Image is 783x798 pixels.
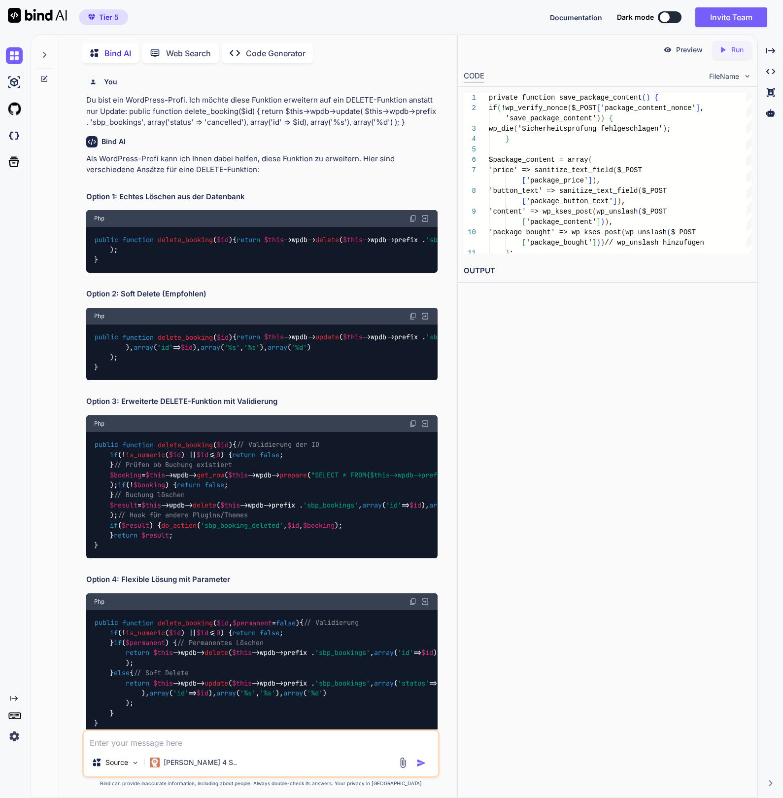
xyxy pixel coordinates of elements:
[228,471,248,479] span: $this
[464,134,476,145] div: 4
[105,758,128,767] p: Source
[104,47,131,59] p: Bind AI
[158,618,213,627] span: delete_booking
[489,94,642,102] span: private function save_package_content
[695,7,767,27] button: Invite Team
[505,249,509,257] span: )
[6,127,23,144] img: darkCloudIdeIcon
[204,679,228,688] span: update
[621,197,625,205] span: ,
[122,235,154,244] span: function
[489,156,588,164] span: $package_content = array
[613,197,617,205] span: ]
[233,618,272,627] span: $permanent
[303,521,335,530] span: $booking
[464,207,476,217] div: 9
[158,235,213,244] span: delete_booking
[283,689,303,697] span: array
[86,396,438,407] h2: Option 3: Erweiterte DELETE-Funktion mit Validierung
[94,332,725,372] code: { ->wpdb-> ( ->wpdb->prefix . , ( => , => ( ) ), ( => ), ( , ), ( ) ); }
[409,215,417,222] img: copy
[429,501,449,509] span: array
[95,235,118,244] span: public
[173,689,189,697] span: 'id'
[588,156,592,164] span: (
[217,235,229,244] span: $id
[596,218,600,226] span: ]
[513,125,517,133] span: (
[224,343,240,352] span: '%s'
[489,228,621,236] span: 'package_bought' => wp_kses_post
[177,480,201,489] span: return
[489,125,513,133] span: wp_die
[94,439,575,550] code: { (! ( ) || <= ) { ; } = ->wpdb-> ( ->wpdb-> ( , ) ); (! ) { ; } = ->wpdb-> ( ->wpdb->prefix . , ...
[667,125,671,133] span: ;
[505,114,596,122] span: 'save_package_content'
[131,759,139,767] img: Pick Models
[497,104,501,112] span: (
[260,689,275,697] span: '%s'
[197,689,208,697] span: $id
[204,480,224,489] span: false
[110,521,118,530] span: if
[114,491,185,500] span: // Buchung löschen
[315,333,339,342] span: update
[696,104,700,112] span: ]
[464,124,476,134] div: 3
[398,679,429,688] span: 'status'
[232,450,256,459] span: return
[426,333,481,342] span: 'sbp_bookings'
[343,235,363,244] span: $this
[522,239,526,247] span: [
[193,501,216,509] span: delete
[464,227,476,238] div: 10
[237,333,260,342] span: return
[164,758,237,767] p: [PERSON_NAME] 4 S..
[260,450,279,459] span: false
[232,679,252,688] span: $this
[197,450,208,459] span: $id
[601,104,696,112] span: 'package_content_nonce'
[126,679,149,688] span: return
[592,177,596,184] span: )
[122,333,233,342] span: ( )
[416,758,426,768] img: icon
[458,259,758,283] h2: OUTPUT
[220,501,240,509] span: $this
[700,104,704,112] span: ,
[110,471,141,479] span: $booking
[260,628,279,637] span: false
[204,649,228,657] span: delete
[169,628,181,637] span: $id
[126,628,165,637] span: is_numeric
[217,618,229,627] span: $id
[489,208,592,216] span: 'content' => wp_kses_post
[522,218,526,226] span: [
[134,480,165,489] span: $booking
[279,471,307,479] span: prepare
[287,521,299,530] span: $id
[86,95,438,128] p: Du bist ein WordPress-Profi. Ich möchte diese Funktion erweitern auf ein DELETE-Funktion anstatt ...
[6,101,23,117] img: githubLight
[601,239,605,247] span: )
[526,218,596,226] span: 'package_content'
[264,235,284,244] span: $this
[114,668,130,677] span: else
[315,649,370,657] span: 'sbp_bookings'
[307,689,323,697] span: '%d'
[169,450,181,459] span: $id
[709,72,739,81] span: FileName
[588,177,592,184] span: ]
[437,679,473,688] span: 'deleted'
[526,239,592,247] span: 'package_bought'
[94,617,614,728] code: { (! ( ) || <= ) { ; } ( ) { ->wpdb-> ( ->wpdb->prefix . , ( => ), ( ) ); } { ->wpdb-> ( ->wpdb->...
[609,114,613,122] span: {
[374,649,394,657] span: array
[141,531,169,540] span: $result
[550,13,602,22] span: Documentation
[94,215,104,222] span: Php
[216,689,236,697] span: array
[150,758,160,767] img: Claude 4 Sonnet
[110,501,137,509] span: $result
[621,228,625,236] span: (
